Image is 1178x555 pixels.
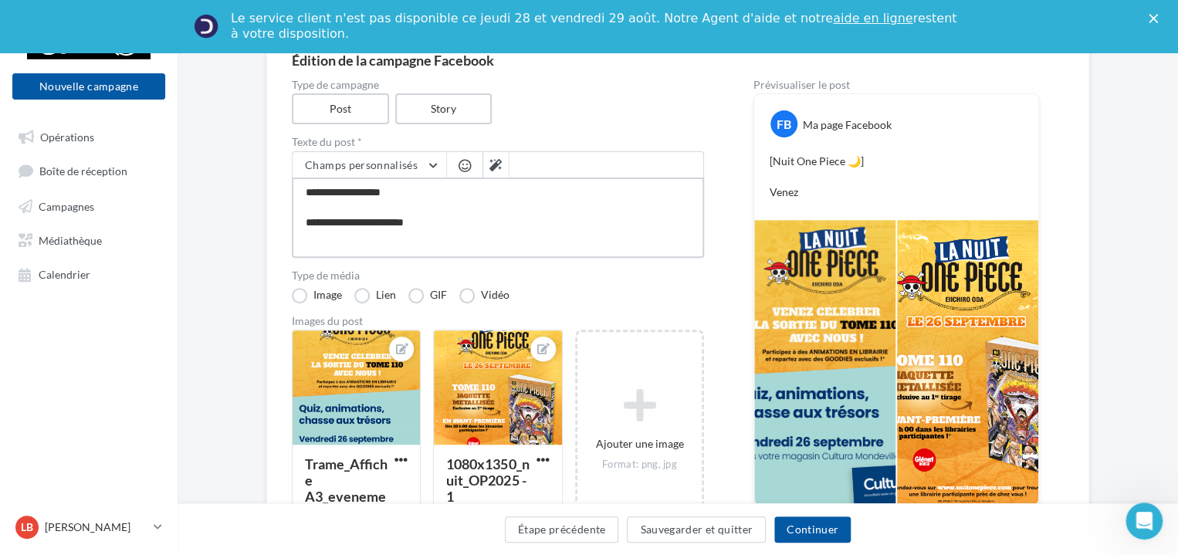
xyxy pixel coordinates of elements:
[803,117,892,133] div: Ma page Facebook
[833,11,912,25] a: aide en ligne
[194,14,218,39] img: Profile image for Service-Client
[505,516,619,543] button: Étape précédente
[770,110,797,137] div: FB
[1126,503,1163,540] iframe: Intercom live chat
[1149,14,1164,23] div: Fermer
[9,191,168,219] a: Campagnes
[305,455,388,521] div: Trame_Affiche A3_evenement_2024.ppt...
[627,516,766,543] button: Sauvegarder et quitter
[9,156,168,184] a: Boîte de réception
[305,158,418,171] span: Champs personnalisés
[292,288,342,303] label: Image
[292,80,704,90] label: Type de campagne
[395,93,493,124] label: Story
[753,80,1039,90] div: Prévisualiser le post
[292,137,704,147] label: Texte du post *
[354,288,396,303] label: Lien
[40,130,94,143] span: Opérations
[408,288,447,303] label: GIF
[39,268,90,281] span: Calendrier
[293,152,446,178] button: Champs personnalisés
[292,316,704,327] div: Images du post
[292,53,1064,67] div: Édition de la campagne Facebook
[770,154,1023,200] p: [Nuit One Piece 🌙] Venez
[12,513,165,542] a: LB [PERSON_NAME]
[292,93,389,124] label: Post
[12,73,165,100] button: Nouvelle campagne
[9,122,168,150] a: Opérations
[39,233,102,246] span: Médiathèque
[9,259,168,287] a: Calendrier
[459,288,509,303] label: Vidéo
[9,225,168,253] a: Médiathèque
[39,164,127,178] span: Boîte de réception
[39,199,94,212] span: Campagnes
[231,11,960,42] div: Le service client n'est pas disponible ce jeudi 28 et vendredi 29 août. Notre Agent d'aide et not...
[774,516,851,543] button: Continuer
[292,270,704,281] label: Type de média
[45,519,147,535] p: [PERSON_NAME]
[21,519,33,535] span: LB
[446,455,529,505] div: 1080x1350_nuit_OP2025 - 1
